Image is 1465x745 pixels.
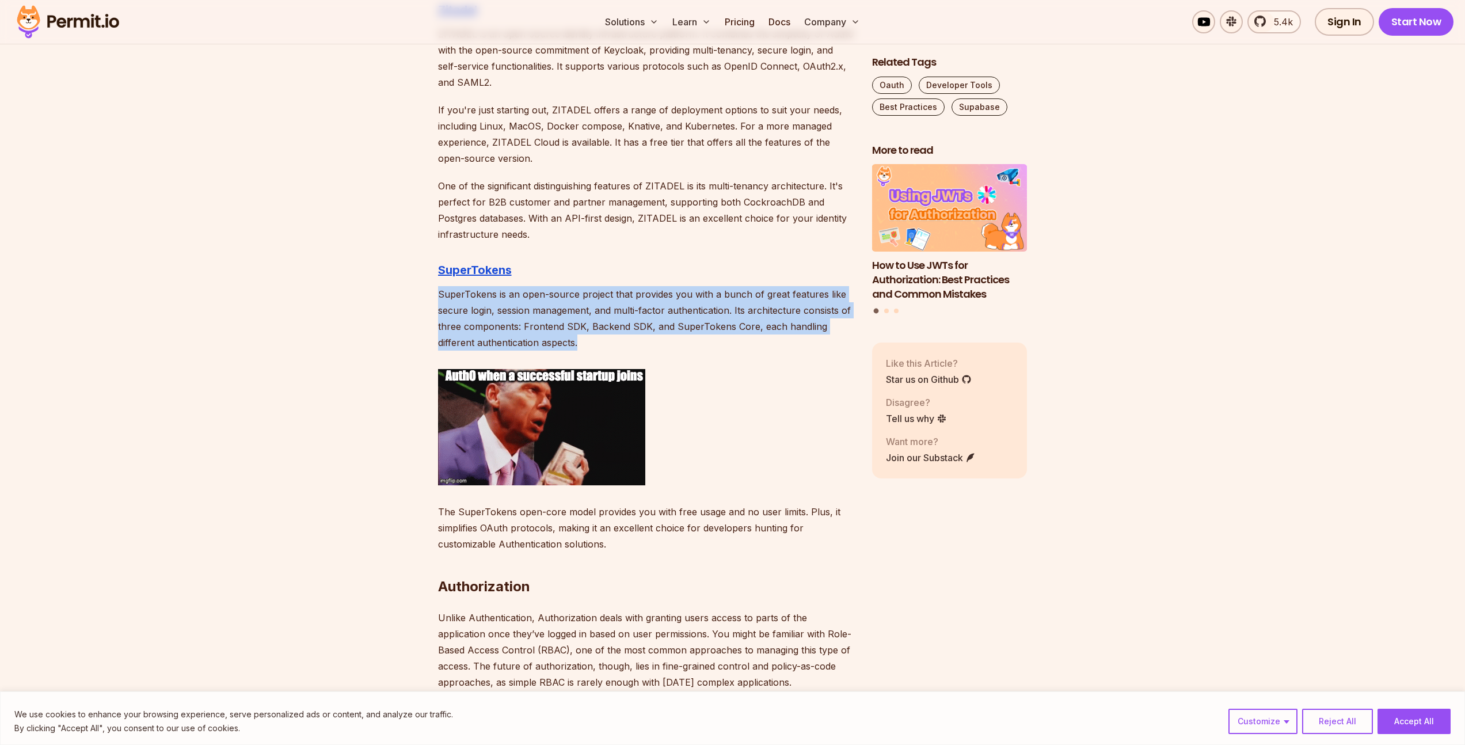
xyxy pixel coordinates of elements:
button: Go to slide 2 [884,309,889,313]
a: Star us on Github [886,372,972,386]
h3: How to Use JWTs for Authorization: Best Practices and Common Mistakes [872,259,1028,301]
li: 1 of 3 [872,165,1028,302]
a: Sign In [1315,8,1374,36]
p: If you're just starting out, ZITADEL offers a range of deployment options to suit your needs, inc... [438,102,854,166]
a: SuperTokens [438,263,512,277]
button: Reject All [1302,709,1373,734]
p: The SuperTokens open-core model provides you with free usage and no user limits. Plus, it simplif... [438,504,854,552]
p: One of the significant distinguishing features of ZITADEL is its multi-tenancy architecture. It's... [438,178,854,242]
button: Company [800,10,865,33]
a: Oauth [872,77,912,94]
a: Supabase [952,98,1007,116]
div: Posts [872,165,1028,316]
p: Want more? [886,435,976,448]
img: 88f4w9.gif [438,369,645,485]
a: Join our Substack [886,451,976,465]
a: Developer Tools [919,77,1000,94]
p: ZITADEL is an open-source identity infrastructure platform. It combines the simplicity of Auth0 w... [438,26,854,90]
button: Learn [668,10,716,33]
a: Best Practices [872,98,945,116]
h2: Related Tags [872,55,1028,70]
img: How to Use JWTs for Authorization: Best Practices and Common Mistakes [872,165,1028,252]
a: Pricing [720,10,759,33]
button: Solutions [600,10,663,33]
a: Tell us why [886,412,947,425]
button: Go to slide 1 [874,309,879,314]
p: We use cookies to enhance your browsing experience, serve personalized ads or content, and analyz... [14,708,453,721]
span: 5.4k [1267,15,1293,29]
strong: Authorization [438,578,530,595]
button: Accept All [1378,709,1451,734]
button: Customize [1228,709,1297,734]
p: Disagree? [886,396,947,409]
button: Go to slide 3 [894,309,899,313]
img: Permit logo [12,2,124,41]
a: Start Now [1379,8,1454,36]
p: Unlike Authentication, Authorization deals with granting users access to parts of the application... [438,610,854,690]
p: Like this Article? [886,356,972,370]
a: Docs [764,10,795,33]
h2: More to read [872,143,1028,158]
p: By clicking "Accept All", you consent to our use of cookies. [14,721,453,735]
a: 5.4k [1247,10,1301,33]
p: SuperTokens is an open-source project that provides you with a bunch of great features like secur... [438,286,854,351]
